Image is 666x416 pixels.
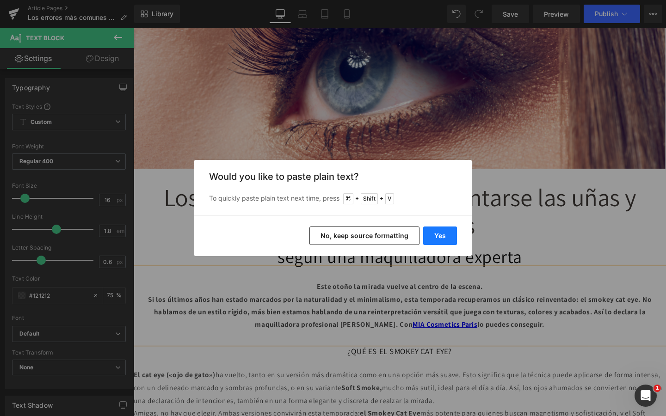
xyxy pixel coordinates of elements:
[293,307,361,317] a: MIA Cosmetics Paris
[355,194,359,203] span: +
[361,193,378,204] span: Shift
[192,267,367,277] strong: Este otoño la mirada vuelve al centro de la escena.
[15,281,544,317] strong: Si los últimos años han estado marcados por la naturalidad y el minimalismo, esta temporada recup...
[385,193,394,204] span: V
[380,194,383,203] span: +
[635,385,657,407] iframe: Intercom live chat
[31,161,528,224] span: Los errores más comunes al pintarse las uñas y cómo evitarlos
[209,171,457,182] h3: Would you like to paste plain text?
[238,400,301,410] strong: el Smokey Cat Eye
[654,385,661,392] span: 1
[423,226,457,245] button: Yes
[218,373,261,383] strong: Soft Smoke,
[209,193,457,204] p: To quickly paste plain text next time, press
[309,226,419,245] button: No, keep source formatting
